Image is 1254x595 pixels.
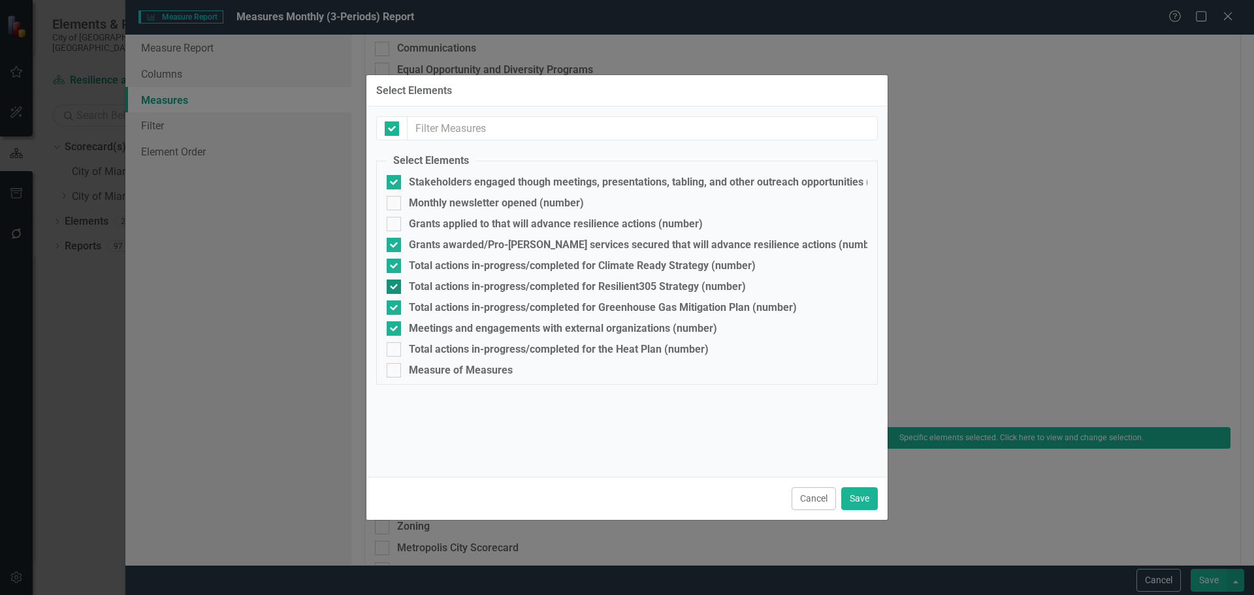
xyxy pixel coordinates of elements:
div: Total actions in-progress/completed for Greenhouse Gas Mitigation Plan (number) [409,302,797,314]
div: Total actions in-progress/completed for the Heat Plan (number) [409,344,709,355]
div: Total actions in-progress/completed for Climate Ready Strategy (number) [409,260,756,272]
div: Meetings and engagements with external organizations (number) [409,323,717,334]
div: Select Elements [376,85,452,97]
input: Filter Measures [407,116,878,140]
div: Grants awarded/Pro-[PERSON_NAME] services secured that will advance resilience actions (number) [409,239,883,251]
button: Cancel [792,487,836,510]
div: Stakeholders engaged though meetings, presentations, tabling, and other outreach opportunities (n... [409,176,910,188]
div: Monthly newsletter opened (number) [409,197,584,209]
legend: Select Elements [387,153,475,169]
div: Grants applied to that will advance resilience actions (number) [409,218,703,230]
button: Save [841,487,878,510]
div: Total actions in-progress/completed for Resilient305 Strategy (number) [409,281,746,293]
div: Measure of Measures [409,364,513,376]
